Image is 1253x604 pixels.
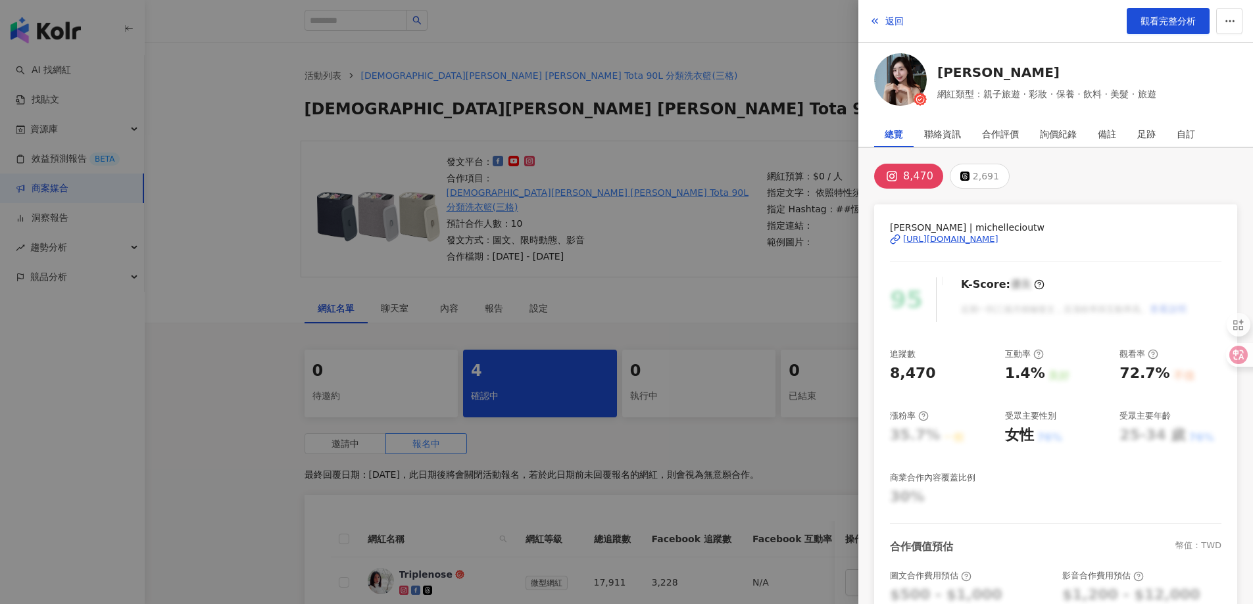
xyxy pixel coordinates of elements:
[982,121,1019,147] div: 合作評價
[874,53,927,110] a: KOL Avatar
[890,410,929,422] div: 漲粉率
[890,540,953,554] div: 合作價值預估
[1062,570,1144,582] div: 影音合作費用預估
[903,167,933,185] div: 8,470
[874,53,927,106] img: KOL Avatar
[1040,121,1077,147] div: 詢價紀錄
[1005,410,1056,422] div: 受眾主要性別
[937,87,1156,101] span: 網紅類型：親子旅遊 · 彩妝 · 保養 · 飲料 · 美髮 · 旅遊
[890,472,975,484] div: 商業合作內容覆蓋比例
[1005,348,1044,360] div: 互動率
[1119,348,1158,360] div: 觀看率
[1119,410,1171,422] div: 受眾主要年齡
[1005,425,1034,446] div: 女性
[890,220,1221,235] span: [PERSON_NAME] | michellecioutw
[950,164,1010,189] button: 2,691
[1137,121,1156,147] div: 足跡
[874,164,943,189] button: 8,470
[903,233,998,245] div: [URL][DOMAIN_NAME]
[885,121,903,147] div: 總覽
[1098,121,1116,147] div: 備註
[890,348,916,360] div: 追蹤數
[924,121,961,147] div: 聯絡資訊
[937,63,1156,81] a: [PERSON_NAME]
[973,167,999,185] div: 2,691
[1127,8,1210,34] a: 觀看完整分析
[890,363,936,384] div: 8,470
[869,8,904,34] button: 返回
[1141,16,1196,26] span: 觀看完整分析
[961,277,1044,292] div: K-Score :
[1005,363,1045,384] div: 1.4%
[885,16,904,26] span: 返回
[1177,121,1195,147] div: 自訂
[890,233,1221,245] a: [URL][DOMAIN_NAME]
[1119,363,1169,384] div: 72.7%
[890,570,971,582] div: 圖文合作費用預估
[1175,540,1221,554] div: 幣值：TWD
